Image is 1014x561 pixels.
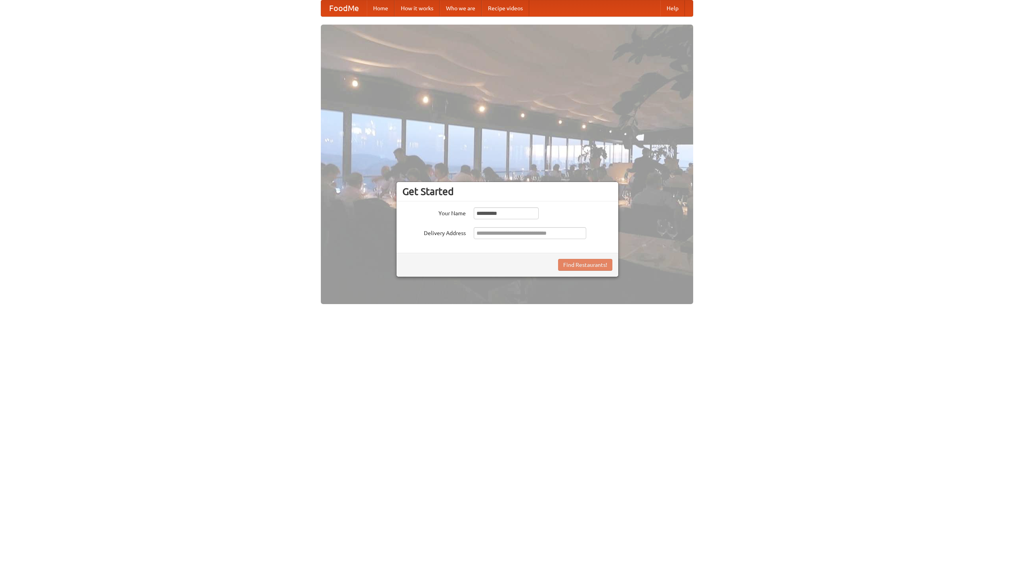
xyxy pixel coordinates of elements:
h3: Get Started [402,186,612,197]
a: How it works [395,0,440,16]
a: Recipe videos [482,0,529,16]
a: Home [367,0,395,16]
button: Find Restaurants! [558,259,612,271]
a: Help [660,0,685,16]
a: Who we are [440,0,482,16]
label: Your Name [402,207,466,217]
label: Delivery Address [402,227,466,237]
a: FoodMe [321,0,367,16]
